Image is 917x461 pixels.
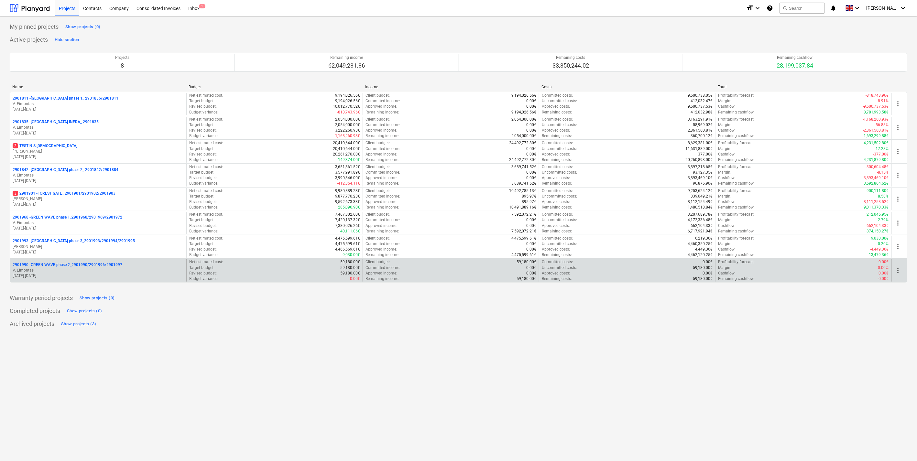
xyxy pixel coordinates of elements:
p: 3,897,218.65€ [688,164,713,170]
p: Uncommitted costs : [542,122,577,128]
p: -818,743.96€ [337,110,360,115]
p: Committed income : [366,217,400,223]
p: Active projects [10,36,48,44]
p: Budget variance : [189,229,218,234]
p: Client budget : [366,164,390,170]
p: Remaining income : [366,157,399,163]
p: Net estimated cost : [189,117,223,122]
p: 20,410,644.00€ [333,146,360,152]
p: Margin : [718,98,731,104]
p: Uncommitted costs : [542,170,577,175]
button: Show projects (0) [65,306,104,316]
p: Profitability forecast : [718,164,755,170]
p: [DATE] - [DATE] [13,250,184,255]
p: Remaining costs : [542,181,572,186]
p: Committed income : [366,146,400,152]
p: Net estimated cost : [189,140,223,146]
p: Net estimated cost : [189,236,223,241]
p: Cashflow : [718,128,736,133]
p: Approved income : [366,152,397,157]
p: 9,194,026.56€ [335,98,360,104]
p: Committed income : [366,170,400,175]
p: 412,032.47€ [691,98,713,104]
p: Committed costs : [542,117,573,122]
p: Remaining costs : [542,229,572,234]
p: Uncommitted costs : [542,217,577,223]
p: -662,104.33€ [866,223,889,229]
p: Target budget : [189,146,214,152]
p: 7,420,137.32€ [335,217,360,223]
p: Budget variance : [189,110,218,115]
p: 0.00€ [526,170,536,175]
span: more_vert [894,219,902,227]
div: 2901968 -GREEN WAVE phase 1_2901968/2901969/2901972V. Eimontas[DATE]-[DATE] [13,215,184,231]
p: -818,743.96€ [866,93,889,98]
p: 4,475,599.61€ [335,241,360,247]
p: -8.15% [877,170,889,175]
div: 2901842 -[GEOGRAPHIC_DATA] phase 2_ 2901842/2901884V. Eimontas[DATE]-[DATE] [13,167,184,184]
p: Remaining costs : [542,133,572,139]
p: Profitability forecast : [718,236,755,241]
p: Budget variance : [189,205,218,210]
p: 9,253,624.12€ [688,188,713,194]
p: 62,049,281.86 [328,62,365,70]
p: V. Eimontas [13,268,184,273]
p: 9,030.00€ [871,236,889,241]
p: 900,111.80€ [867,188,889,194]
p: 7,380,026.26€ [335,223,360,229]
p: 2901968 - GREEN WAVE phase 1_2901968/2901969/2901972 [13,215,122,220]
p: 2,054,000.00€ [335,117,360,122]
p: 40,111.06€ [340,229,360,234]
p: Revised budget : [189,152,217,157]
p: 9,600,737.53€ [688,104,713,109]
p: 2901842 - [GEOGRAPHIC_DATA] phase 2_ 2901842/2901884 [13,167,118,173]
i: keyboard_arrow_down [900,4,907,12]
p: 377.00€ [698,152,713,157]
p: 4,460,350.25€ [688,241,713,247]
p: Target budget : [189,194,214,199]
p: 24,492,772.80€ [509,140,536,146]
p: Budget variance : [189,157,218,163]
p: 10,492,785.13€ [509,188,536,194]
p: 1,480,518.84€ [688,205,713,210]
p: 33,850,244.02 [552,62,589,70]
p: Approved costs : [542,128,570,133]
div: Show projects (0) [80,295,115,302]
p: Remaining income : [366,229,399,234]
button: Show projects (3) [60,319,98,329]
p: Uncommitted costs : [542,98,577,104]
p: 8,112,154.49€ [688,199,713,205]
p: V. Eimontas [13,220,184,226]
p: Target budget : [189,122,214,128]
p: Cashflow : [718,104,736,109]
p: Margin : [718,122,731,128]
p: Committed costs : [542,236,573,241]
p: 3,577,991.89€ [335,170,360,175]
p: Profitability forecast : [718,188,755,194]
p: 285,096.90€ [338,205,360,210]
p: Committed costs : [542,140,573,146]
p: Remaining income : [366,205,399,210]
p: 24,492,772.80€ [509,157,536,163]
p: Revised budget : [189,247,217,252]
p: Remaining cashflow : [718,181,755,186]
p: -377.00€ [873,152,889,157]
p: Cashflow : [718,175,736,181]
p: 0.00€ [526,223,536,229]
p: 3,893,469.10€ [688,175,713,181]
p: Target budget : [189,241,214,247]
p: 2.79% [878,217,889,223]
p: 0.00€ [526,152,536,157]
p: -1,168,260.93€ [863,117,889,122]
p: Approved costs : [542,247,570,252]
p: 4,231,502.80€ [864,140,889,146]
p: -300,604.48€ [866,164,889,170]
p: 9,877,770.23€ [335,194,360,199]
p: Committed costs : [542,188,573,194]
span: search [782,5,788,11]
p: Approved costs : [542,175,570,181]
p: 212,045.95€ [867,212,889,217]
p: Net estimated cost : [189,164,223,170]
p: Remaining income [328,55,365,60]
p: 9,194,026.56€ [511,93,536,98]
